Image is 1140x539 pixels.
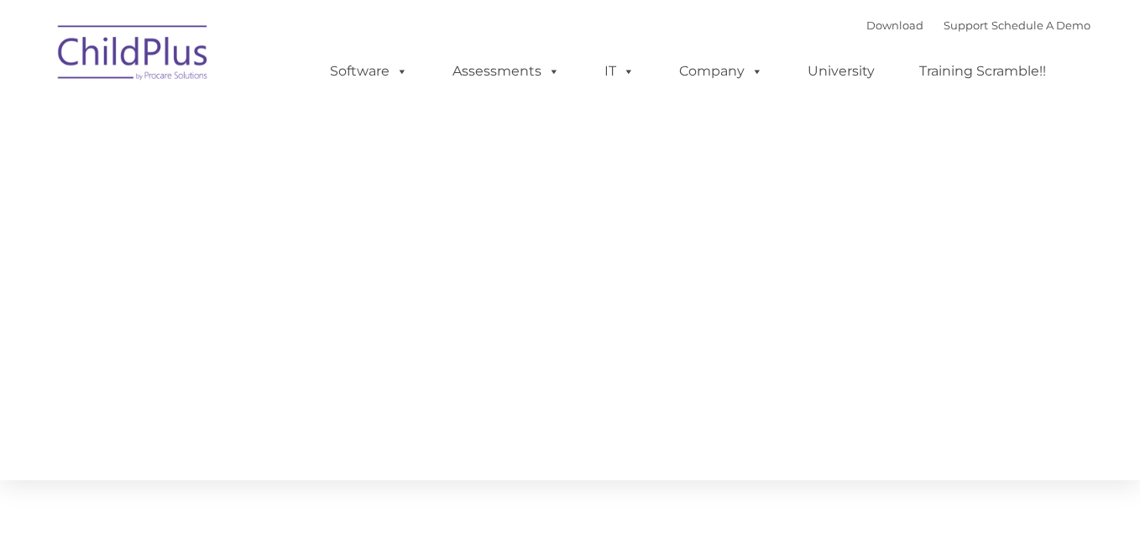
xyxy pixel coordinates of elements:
[791,55,892,88] a: University
[662,55,780,88] a: Company
[588,55,651,88] a: IT
[944,18,988,32] a: Support
[313,55,425,88] a: Software
[436,55,577,88] a: Assessments
[991,18,1090,32] a: Schedule A Demo
[902,55,1063,88] a: Training Scramble!!
[866,18,923,32] a: Download
[50,13,217,97] img: ChildPlus by Procare Solutions
[866,18,1090,32] font: |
